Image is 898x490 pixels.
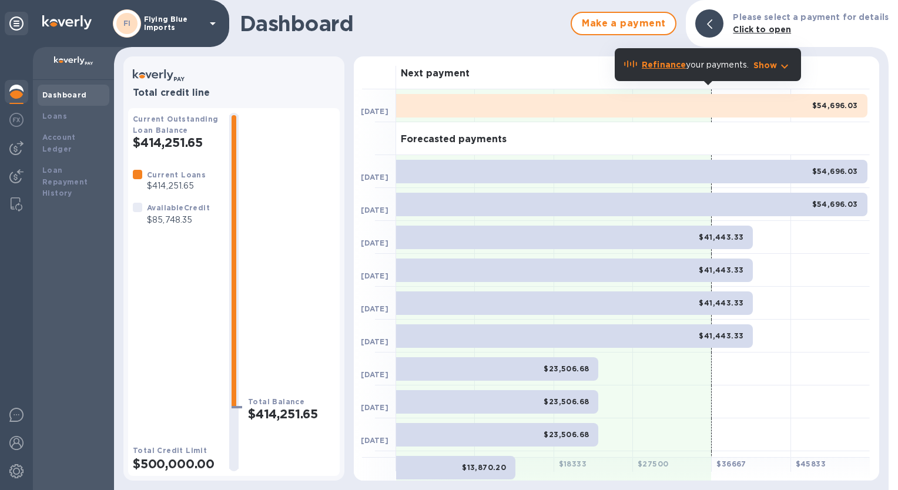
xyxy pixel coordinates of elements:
b: [DATE] [361,436,388,445]
b: $ 36667 [716,459,746,468]
b: $54,696.03 [812,167,858,176]
b: Click to open [733,25,791,34]
b: Loans [42,112,67,120]
p: Flying Blue Imports [144,15,203,32]
b: $41,443.33 [699,298,743,307]
p: Show [753,59,778,71]
b: Refinance [642,60,686,69]
b: Dashboard [42,90,87,99]
span: Make a payment [581,16,666,31]
b: [DATE] [361,304,388,313]
b: $23,506.68 [544,397,589,406]
b: Total Balance [248,397,304,406]
b: $23,506.68 [544,430,589,439]
p: $85,748.35 [147,214,210,226]
img: Logo [42,15,92,29]
h3: Forecasted payments [401,134,507,145]
b: [DATE] [361,206,388,214]
b: [DATE] [361,271,388,280]
b: $41,443.33 [699,266,743,274]
b: [DATE] [361,173,388,182]
b: $41,443.33 [699,233,743,241]
b: Total Credit Limit [133,446,207,455]
button: Make a payment [571,12,676,35]
b: [DATE] [361,370,388,379]
button: Show [753,59,792,71]
b: Please select a payment for details [733,12,889,22]
b: Available Credit [147,203,210,212]
b: [DATE] [361,107,388,116]
b: Current Loans [147,170,206,179]
b: $ 45833 [796,459,826,468]
p: your payments. [642,59,749,71]
b: FI [123,19,131,28]
img: Foreign exchange [9,113,24,127]
b: Loan Repayment History [42,166,88,198]
b: $23,506.68 [544,364,589,373]
b: $13,870.20 [462,463,506,472]
h2: $414,251.65 [133,135,220,150]
b: [DATE] [361,403,388,412]
b: [DATE] [361,239,388,247]
b: Current Outstanding Loan Balance [133,115,219,135]
b: Account Ledger [42,133,76,153]
h2: $500,000.00 [133,457,220,471]
h3: Total credit line [133,88,335,99]
h1: Dashboard [240,11,565,36]
h2: $414,251.65 [248,407,335,421]
h3: Next payment [401,68,470,79]
p: $414,251.65 [147,180,206,192]
b: [DATE] [361,337,388,346]
b: $41,443.33 [699,331,743,340]
b: $54,696.03 [812,200,858,209]
b: $54,696.03 [812,101,858,110]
